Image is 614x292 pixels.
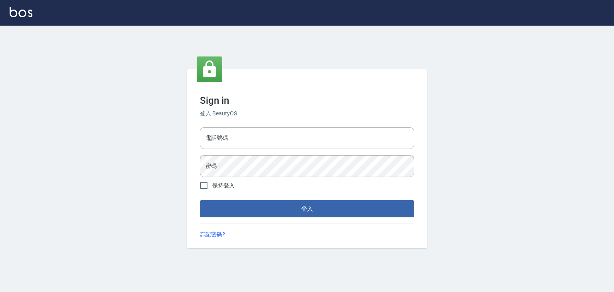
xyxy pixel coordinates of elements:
h6: 登入 BeautyOS [200,109,414,118]
button: 登入 [200,200,414,217]
h3: Sign in [200,95,414,106]
a: 忘記密碼? [200,230,225,239]
img: Logo [10,7,32,17]
span: 保持登入 [212,181,235,190]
